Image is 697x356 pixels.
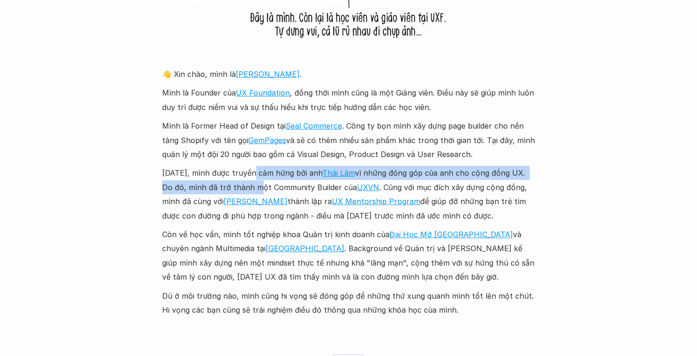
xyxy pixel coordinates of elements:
p: Mình là Founder của , đồng thời mình cũng là một Giảng viên. Điều này sẽ giúp mình luôn duy trì đ... [162,86,535,114]
a: Thái Lâm [322,168,355,178]
p: Mình là Former Head of Design tại . Công ty bọn mình xây dựng page builder cho nền tảng Shopify v... [162,119,535,161]
a: [GEOGRAPHIC_DATA] [266,244,344,253]
a: UX Mentorship Program [332,197,420,206]
a: UX Foundation [236,88,290,97]
a: Đại Học Mở [GEOGRAPHIC_DATA] [389,230,513,239]
a: UXVN [357,183,379,192]
p: Còn về học vấn, mình tốt nghiệp khoa Quản trị kinh doanh của và chuyên ngành Multimedia tại . Bac... [162,227,535,284]
a: [PERSON_NAME] [224,197,287,206]
a: GemPages [248,136,286,145]
p: Dù ở môi trường nào, mình cũng hi vọng sẽ đóng góp để những thứ xung quanh mình tốt lên một chút.... [162,289,535,317]
a: Seal Commerce [286,121,342,130]
p: [DATE], mình được truyền cảm hứng bởi anh vì những đóng góp của anh cho cộng đồng UX. Do đó, mình... [162,166,535,223]
p: 👋 Xin chào, mình là . [162,67,535,81]
a: [PERSON_NAME] [236,69,300,79]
